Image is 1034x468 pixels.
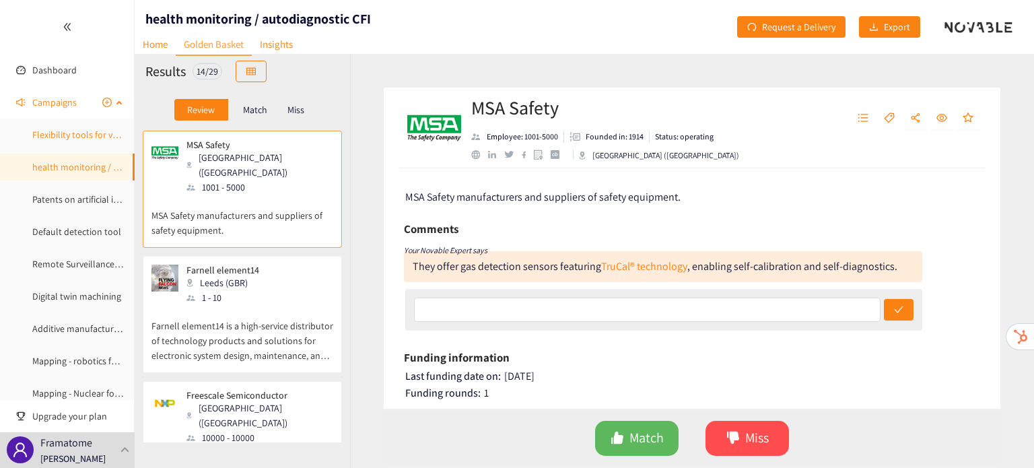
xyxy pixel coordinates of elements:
[236,61,267,82] button: table
[186,139,324,150] p: MSA Safety
[629,428,664,448] span: Match
[186,150,332,180] div: [GEOGRAPHIC_DATA] ([GEOGRAPHIC_DATA])
[407,101,461,155] img: Company Logo
[32,161,188,173] a: health monitoring / autodiagnostic CFI
[186,401,332,430] div: [GEOGRAPHIC_DATA] ([GEOGRAPHIC_DATA])
[32,193,409,205] a: Patents on artificial intelligence in the Instrumentation & Control part of a Nuclear PowerPlant
[910,112,921,125] span: share-alt
[12,442,28,458] span: user
[903,108,928,129] button: share-alt
[487,131,558,143] p: Employee: 1001-5000
[32,89,77,116] span: Campaigns
[471,131,564,143] li: Employees
[405,386,481,400] span: Funding rounds:
[884,299,914,321] button: check
[287,104,304,115] p: Miss
[650,131,714,143] li: Status
[579,149,739,162] div: [GEOGRAPHIC_DATA] ([GEOGRAPHIC_DATA])
[246,67,256,77] span: table
[404,219,458,239] h6: Comments
[504,151,521,158] a: twitter
[858,112,868,125] span: unordered-list
[413,259,897,273] div: They offer gas detection sensors featuring , enabling self-calibration and self-diagnostics.
[32,355,187,367] a: Mapping - robotics for nuclear industry
[151,265,178,292] img: Snapshot of the company's website
[32,290,121,302] a: Digital twin machining
[32,323,199,335] a: Additive manufacturing of multiayer PCBs
[151,195,333,238] p: MSA Safety manufacturers and suppliers of safety equipment.
[187,104,215,115] p: Review
[405,369,501,383] span: Last funding date on:
[186,275,267,290] div: Leeds (GBR)
[737,16,846,38] button: redoRequest a Delivery
[851,108,875,129] button: unordered-list
[869,22,878,33] span: download
[936,112,947,125] span: eye
[956,108,980,129] button: star
[745,428,769,448] span: Miss
[586,131,644,143] p: Founded in: 1914
[762,20,835,34] span: Request a Delivery
[611,431,624,446] span: like
[32,387,143,399] a: Mapping - Nuclear for space
[151,139,178,166] img: Snapshot of the company's website
[405,190,681,204] span: MSA Safety manufacturers and suppliers of safety equipment.
[32,129,482,141] a: Flexibility tools for very low carbon grids and role of low carbon dispatchable electrical assets...
[564,131,650,143] li: Founded in year
[930,108,954,129] button: eye
[252,34,301,55] a: Insights
[747,22,757,33] span: redo
[859,16,920,38] button: downloadExport
[655,131,714,143] p: Status: operating
[186,290,267,305] div: 1 - 10
[595,421,679,456] button: likeMatch
[894,305,903,316] span: check
[63,22,72,32] span: double-left
[176,34,252,56] a: Golden Basket
[32,403,124,430] span: Upgrade your plan
[405,370,981,383] div: [DATE]
[32,64,77,76] a: Dashboard
[967,403,1034,468] iframe: Chat Widget
[488,151,504,159] a: linkedin
[534,149,551,160] a: google maps
[135,34,176,55] a: Home
[877,108,901,129] button: tag
[471,150,488,159] a: website
[884,20,910,34] span: Export
[963,112,973,125] span: star
[601,259,687,273] a: TruCal® technology
[186,390,324,401] p: Freescale Semiconductor
[16,98,26,107] span: sound
[522,151,535,158] a: facebook
[151,390,178,417] img: Snapshot of the company's website
[726,431,740,446] span: dislike
[145,9,371,28] h1: health monitoring / autodiagnostic CFI
[404,347,510,368] h6: Funding information
[102,98,112,107] span: plus-circle
[405,387,981,400] div: 1
[151,305,333,363] p: Farnell element14 is a high-service distributor of technology products and solutions for electron...
[884,112,895,125] span: tag
[16,411,26,421] span: trophy
[186,180,332,195] div: 1001 - 5000
[40,451,106,466] p: [PERSON_NAME]
[243,104,267,115] p: Match
[404,245,487,255] i: Your Novable Expert says
[471,94,739,121] h2: MSA Safety
[40,434,92,451] p: Framatome
[193,63,222,79] div: 14 / 29
[186,265,259,275] p: Farnell element14
[32,226,121,238] a: Default detection tool
[186,430,332,445] div: 10000 - 10000
[32,258,176,270] a: Remote Surveillance and inspection
[551,150,567,159] a: crunchbase
[705,421,789,456] button: dislikeMiss
[145,62,186,81] h2: Results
